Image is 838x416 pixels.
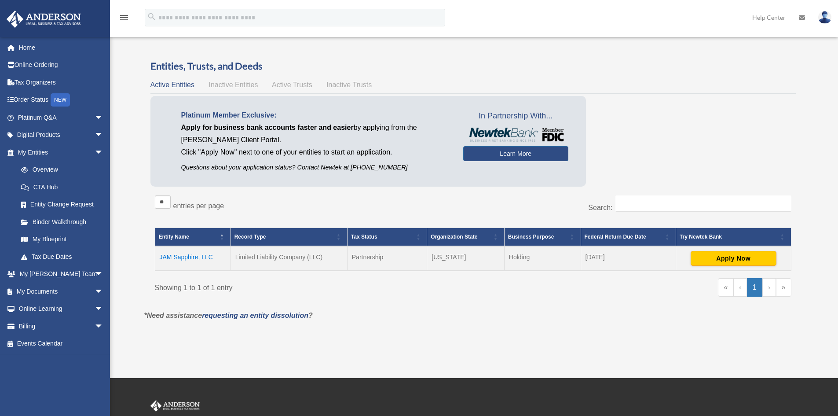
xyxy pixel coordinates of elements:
a: Learn More [463,146,568,161]
a: Online Ordering [6,56,117,74]
span: Active Trusts [272,81,312,88]
td: [US_STATE] [427,246,504,271]
th: Tax Status: Activate to sort [347,228,427,247]
a: 1 [747,278,762,297]
a: My Blueprint [12,231,112,248]
div: Try Newtek Bank [680,232,778,242]
th: Entity Name: Activate to invert sorting [155,228,231,247]
a: My [PERSON_NAME] Teamarrow_drop_down [6,265,117,283]
span: Active Entities [150,81,194,88]
a: Overview [12,161,108,179]
td: Limited Liability Company (LLC) [231,246,347,271]
a: My Entitiesarrow_drop_down [6,144,112,161]
p: Platinum Member Exclusive: [181,109,450,121]
label: entries per page [173,202,224,210]
a: Online Learningarrow_drop_down [6,300,117,318]
td: Holding [504,246,581,271]
span: Federal Return Due Date [585,234,646,240]
span: arrow_drop_down [95,317,112,335]
span: Tax Status [351,234,377,240]
th: Try Newtek Bank : Activate to sort [676,228,791,247]
img: NewtekBankLogoSM.png [468,128,564,142]
th: Organization State: Activate to sort [427,228,504,247]
a: Next [762,278,776,297]
th: Business Purpose: Activate to sort [504,228,581,247]
p: by applying from the [PERSON_NAME] Client Portal. [181,121,450,146]
td: [DATE] [581,246,676,271]
img: Anderson Advisors Platinum Portal [149,400,201,412]
div: NEW [51,93,70,107]
button: Apply Now [691,251,776,266]
label: Search: [588,204,612,211]
a: My Documentsarrow_drop_down [6,283,117,300]
span: arrow_drop_down [95,265,112,283]
h3: Entities, Trusts, and Deeds [150,59,796,73]
a: Platinum Q&Aarrow_drop_down [6,109,117,126]
span: arrow_drop_down [95,300,112,318]
img: User Pic [818,11,831,24]
th: Federal Return Due Date: Activate to sort [581,228,676,247]
a: Billingarrow_drop_down [6,317,117,335]
td: Partnership [347,246,427,271]
a: Entity Change Request [12,196,112,214]
span: Apply for business bank accounts faster and easier [181,124,354,131]
a: Tax Due Dates [12,248,112,265]
em: *Need assistance ? [144,312,313,319]
th: Record Type: Activate to sort [231,228,347,247]
i: menu [119,12,129,23]
a: First [718,278,733,297]
i: search [147,12,157,22]
div: Showing 1 to 1 of 1 entry [155,278,467,294]
a: CTA Hub [12,178,112,196]
a: menu [119,15,129,23]
a: Events Calendar [6,335,117,353]
span: Entity Name [159,234,189,240]
img: Anderson Advisors Platinum Portal [4,11,84,28]
p: Questions about your application status? Contact Newtek at [PHONE_NUMBER] [181,162,450,173]
span: arrow_drop_down [95,109,112,127]
span: arrow_drop_down [95,283,112,301]
a: Digital Productsarrow_drop_down [6,126,117,144]
a: Last [776,278,791,297]
a: requesting an entity dissolution [202,312,308,319]
span: arrow_drop_down [95,144,112,162]
a: Home [6,39,117,56]
span: Record Type [234,234,266,240]
a: Tax Organizers [6,74,117,91]
a: Binder Walkthrough [12,213,112,231]
span: Inactive Entities [209,81,258,88]
a: Previous [733,278,747,297]
span: Organization State [431,234,477,240]
span: Inactive Trusts [326,81,372,88]
span: arrow_drop_down [95,126,112,144]
td: JAM Sapphire, LLC [155,246,231,271]
a: Order StatusNEW [6,91,117,109]
span: In Partnership With... [463,109,568,123]
p: Click "Apply Now" next to one of your entities to start an application. [181,146,450,158]
span: Business Purpose [508,234,554,240]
